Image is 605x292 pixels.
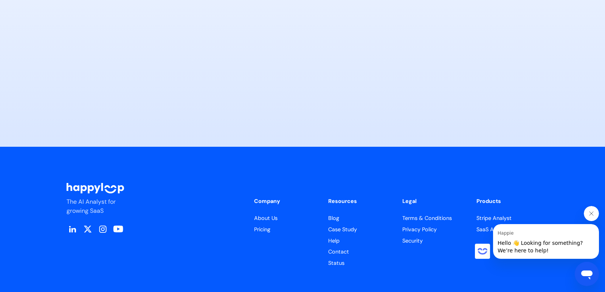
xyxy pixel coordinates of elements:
[584,206,599,221] iframe: Close message from Happie
[493,224,599,259] iframe: Message from Happie
[82,226,94,237] a: Follow HappyLoop on Twitter
[475,244,490,259] iframe: no content
[328,197,390,206] div: Resources
[328,237,390,245] a: Get help with HappyLoop
[475,206,599,259] div: Happie says "Hello 👋 Looking for something? We’re here to help!". Open messaging window to contin...
[67,197,129,215] p: The AI Analyst for growing SaaS
[112,226,124,237] a: Watch HappyLoop videos on YouTub
[254,197,316,206] div: Company
[254,214,316,223] a: Learn more about HappyLoop
[402,237,464,245] a: HappyLoop's Security Page
[97,226,109,237] a: Visit HappyLoop on Instagram
[328,226,390,234] a: Read HappyLoop case studies
[476,197,538,206] div: Products
[402,226,464,234] a: HappyLoop's Privacy Policy
[67,224,79,238] a: Visit HappyLoop on LinkedIn
[402,197,464,206] div: Legal
[254,226,316,234] a: View HappyLoop pricing plans
[328,214,390,223] a: Read HappyLoop case studies
[575,262,599,286] iframe: Button to launch messaging window
[328,248,390,256] a: Contact HappyLoop support
[328,259,390,267] a: HappyLoop's Status
[402,214,464,223] a: HappyLoop's Terms & Conditions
